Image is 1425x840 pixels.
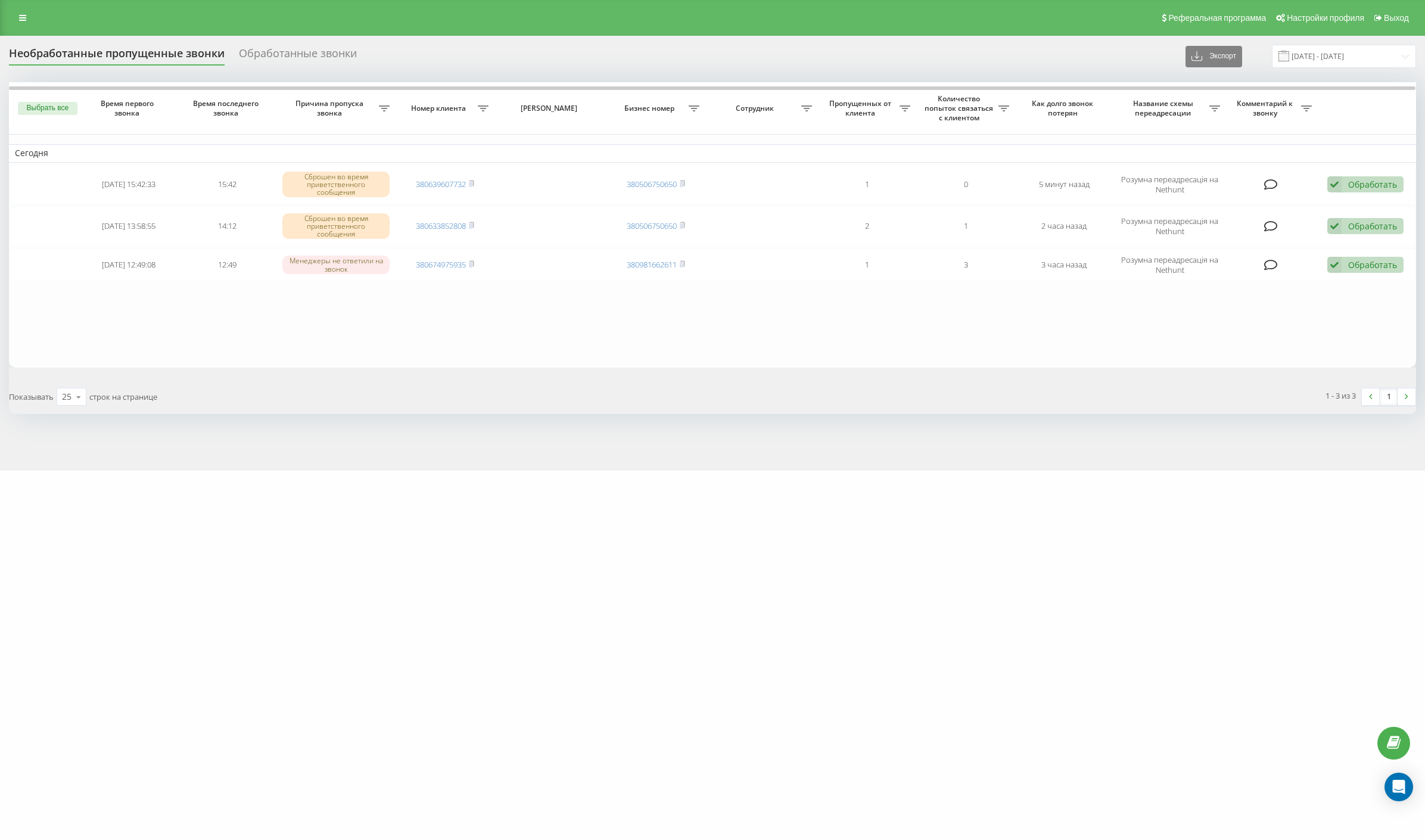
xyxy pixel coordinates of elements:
[239,47,357,66] div: Обработанные звонки
[282,172,390,198] div: Сброшен во время приветственного сообщения
[1168,13,1266,23] span: Реферальная программа
[9,391,54,402] span: Показывать
[627,259,677,270] a: 380981662611
[627,179,677,189] a: 380506750650
[627,220,677,231] a: 380506750650
[62,391,71,403] div: 25
[505,104,596,113] span: [PERSON_NAME]
[1384,773,1413,801] div: Open Intercom Messenger
[282,99,379,117] span: Причина пропуска звонка
[1232,99,1301,117] span: Комментарий к звонку
[178,248,276,282] td: 12:49
[818,165,916,204] td: 1
[18,102,77,115] button: Выбрать все
[402,104,478,113] span: Номер клиента
[818,207,916,246] td: 2
[178,207,276,246] td: 14:12
[89,99,167,117] span: Время первого звонка
[1113,165,1226,204] td: Розумна переадресація на Nethunt
[1015,165,1113,204] td: 5 минут назад
[1380,388,1398,405] a: 1
[188,99,266,117] span: Время последнего звонка
[79,207,178,246] td: [DATE] 13:58:55
[1025,99,1103,117] span: Как долго звонок потерян
[1015,248,1113,282] td: 3 часа назад
[89,391,157,402] span: строк на странице
[282,213,390,239] div: Сброшен во время приветственного сообщения
[1384,13,1409,23] span: Выход
[711,104,801,113] span: Сотрудник
[9,144,1416,162] td: Сегодня
[818,248,916,282] td: 1
[1015,207,1113,246] td: 2 часа назад
[416,179,466,189] a: 380639607732
[916,165,1015,204] td: 0
[1326,390,1356,402] div: 1 - 3 из 3
[79,165,178,204] td: [DATE] 15:42:33
[178,165,276,204] td: 15:42
[1348,220,1397,232] div: Обработать
[1119,99,1209,117] span: Название схемы переадресации
[79,248,178,282] td: [DATE] 12:49:08
[1113,207,1226,246] td: Розумна переадресація на Nethunt
[916,207,1015,246] td: 1
[1348,259,1397,270] div: Обработать
[416,259,466,270] a: 380674975935
[9,47,225,66] div: Необработанные пропущенные звонки
[1287,13,1364,23] span: Настройки профиля
[824,99,900,117] span: Пропущенных от клиента
[282,256,390,273] div: Менеджеры не ответили на звонок
[1113,248,1226,282] td: Розумна переадресація на Nethunt
[922,94,998,122] span: Количество попыток связаться с клиентом
[416,220,466,231] a: 380633852808
[916,248,1015,282] td: 3
[613,104,689,113] span: Бизнес номер
[1186,46,1242,67] button: Экспорт
[1348,179,1397,190] div: Обработать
